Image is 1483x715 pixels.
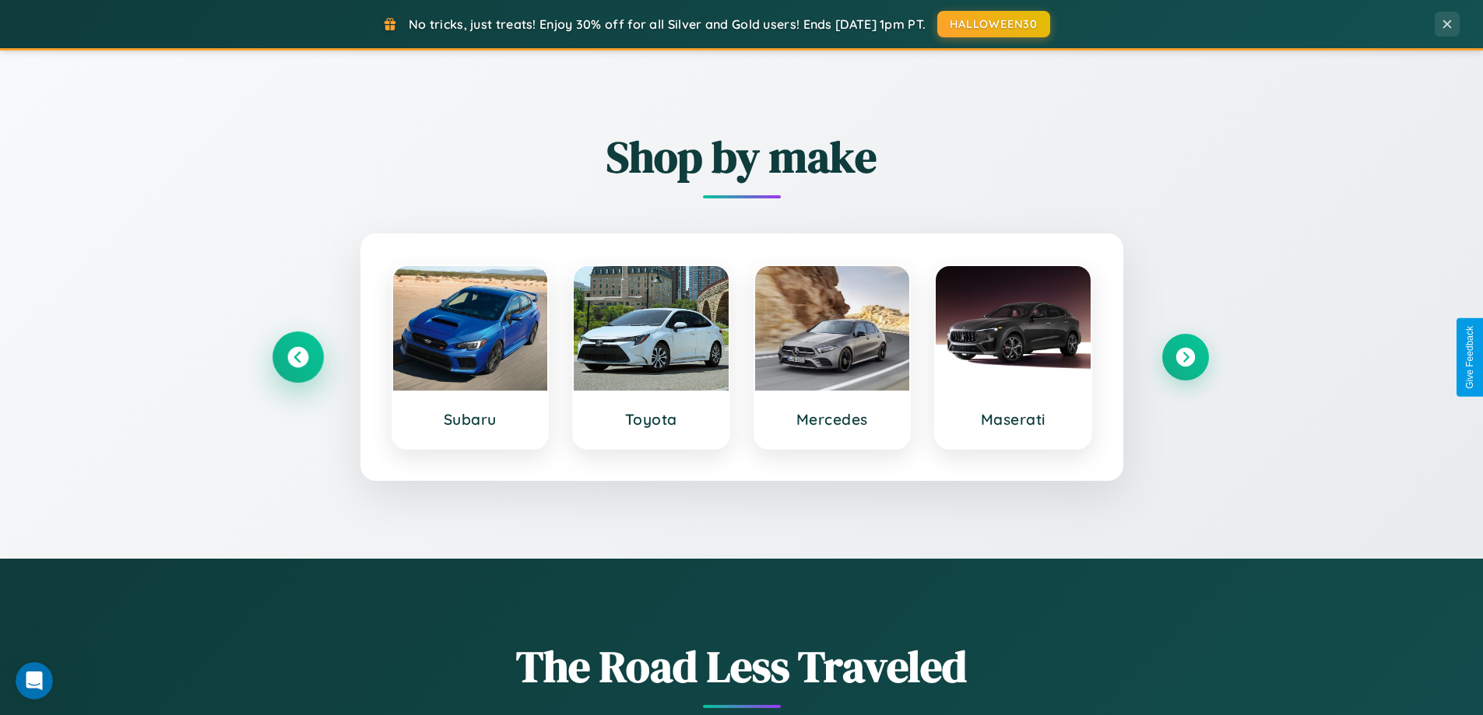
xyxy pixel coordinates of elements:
[16,662,53,699] iframe: Intercom live chat
[937,11,1050,37] button: HALLOWEEN30
[409,16,926,32] span: No tricks, just treats! Enjoy 30% off for all Silver and Gold users! Ends [DATE] 1pm PT.
[951,410,1075,429] h3: Maserati
[589,410,713,429] h3: Toyota
[275,636,1209,696] h1: The Road Less Traveled
[409,410,532,429] h3: Subaru
[275,127,1209,187] h2: Shop by make
[771,410,894,429] h3: Mercedes
[1464,326,1475,389] div: Give Feedback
